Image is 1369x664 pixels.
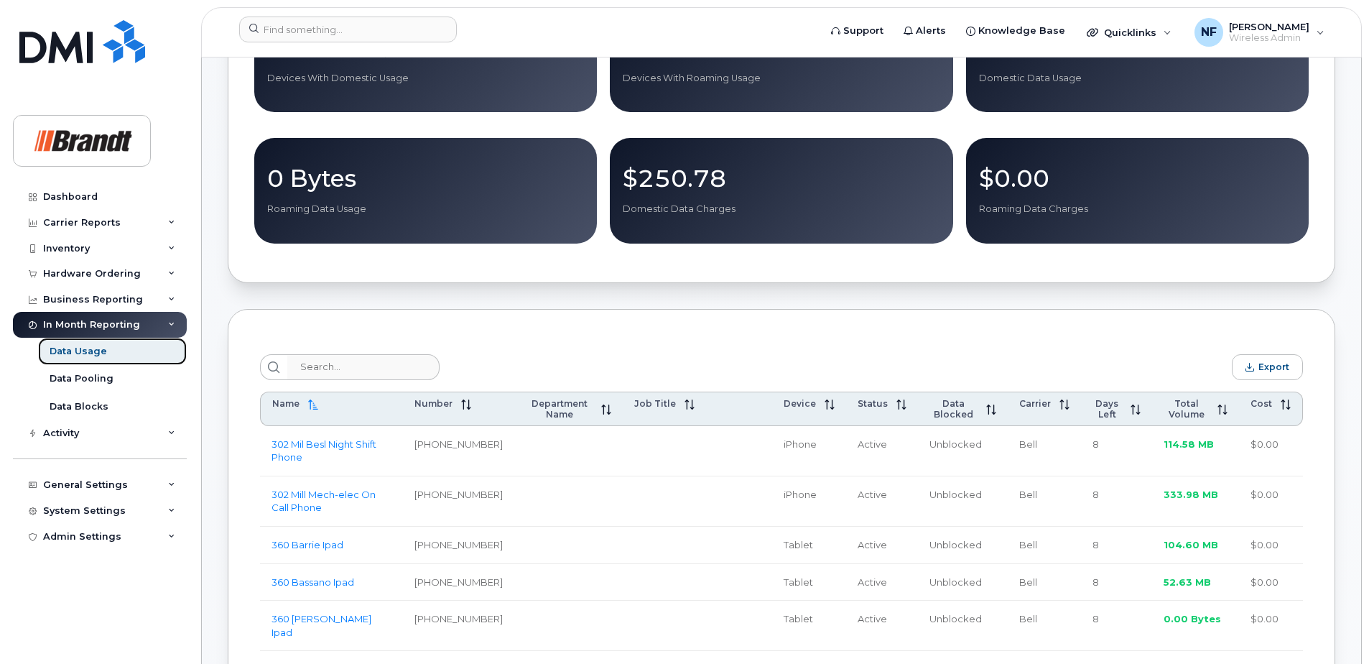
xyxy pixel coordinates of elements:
[403,564,514,601] td: [PHONE_NUMBER]
[918,601,1008,651] td: Unblocked
[1008,426,1081,476] td: Bell
[1164,398,1209,420] span: Total Volume
[1164,576,1211,588] span: 52.63 MB
[272,576,354,588] a: 360 Bassano Ipad
[858,398,888,409] span: Status
[272,539,343,550] a: 360 Barrie Ipad
[1232,354,1303,380] button: Export
[623,203,939,216] p: Domestic Data Charges
[272,613,371,638] a: 360 [PERSON_NAME] Ipad
[1164,539,1218,550] span: 104.60 MB
[1164,438,1214,450] span: 114.58 MB
[1008,527,1081,564] td: Bell
[978,24,1065,38] span: Knowledge Base
[267,72,584,85] p: Devices With Domestic Usage
[894,17,956,45] a: Alerts
[846,564,918,601] td: Active
[916,24,946,38] span: Alerts
[784,398,816,409] span: Device
[1104,27,1156,38] span: Quicklinks
[1008,601,1081,651] td: Bell
[1081,601,1153,651] td: 8
[287,354,440,380] input: Search...
[772,476,846,527] td: iPhone
[267,34,584,60] p: 2527
[414,398,453,409] span: Number
[634,398,676,409] span: Job Title
[1201,24,1217,41] span: NF
[272,489,376,514] a: 302 Mill Mech-elec On Call Phone
[979,34,1296,60] p: 12.57 TB
[1239,476,1303,527] td: $0.00
[772,564,846,601] td: Tablet
[1019,398,1051,409] span: Carrier
[623,72,939,85] p: Devices With Roaming Usage
[1250,398,1272,409] span: Cost
[272,438,376,464] a: 302 Mil Besl Night Shift Phone
[918,476,1008,527] td: Unblocked
[1081,426,1153,476] td: 8
[979,72,1296,85] p: Domestic Data Usage
[846,601,918,651] td: Active
[843,24,883,38] span: Support
[1184,18,1335,47] div: Noah Fouillard
[979,165,1296,191] p: $0.00
[772,426,846,476] td: iPhone
[772,527,846,564] td: Tablet
[1239,527,1303,564] td: $0.00
[1077,18,1182,47] div: Quicklinks
[1229,32,1309,44] span: Wireless Admin
[918,564,1008,601] td: Unblocked
[979,203,1296,216] p: Roaming Data Charges
[239,17,457,42] input: Find something...
[272,398,300,409] span: Name
[623,34,939,60] p: 0
[846,426,918,476] td: Active
[267,165,584,191] p: 0 Bytes
[956,17,1075,45] a: Knowledge Base
[846,527,918,564] td: Active
[846,476,918,527] td: Active
[929,398,978,420] span: Data Blocked
[623,165,939,191] p: $250.78
[1092,398,1123,420] span: Days Left
[1239,426,1303,476] td: $0.00
[403,426,514,476] td: [PHONE_NUMBER]
[403,527,514,564] td: [PHONE_NUMBER]
[403,601,514,651] td: [PHONE_NUMBER]
[821,17,894,45] a: Support
[1081,527,1153,564] td: 8
[1164,489,1218,500] span: 333.98 MB
[267,203,584,216] p: Roaming Data Usage
[918,426,1008,476] td: Unblocked
[1081,476,1153,527] td: 8
[1239,601,1303,651] td: $0.00
[772,601,846,651] td: Tablet
[1008,564,1081,601] td: Bell
[526,398,592,420] span: Department Name
[1164,613,1221,624] span: 0.00 Bytes
[1258,361,1289,372] span: Export
[403,476,514,527] td: [PHONE_NUMBER]
[1081,564,1153,601] td: 8
[1008,476,1081,527] td: Bell
[1239,564,1303,601] td: $0.00
[918,527,1008,564] td: Unblocked
[1229,21,1309,32] span: [PERSON_NAME]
